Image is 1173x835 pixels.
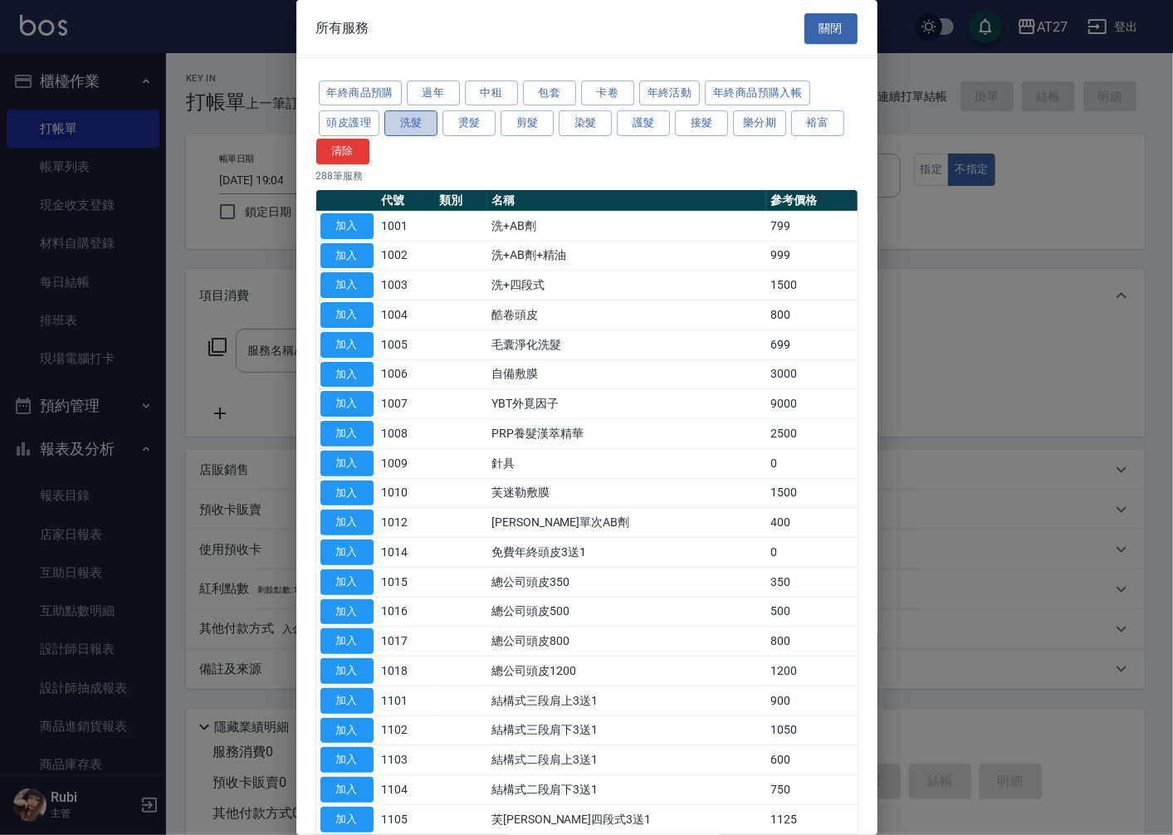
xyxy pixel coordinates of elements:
[320,540,374,565] button: 加入
[487,597,766,627] td: 總公司頭皮500
[320,332,374,358] button: 加入
[378,359,436,389] td: 1006
[487,627,766,657] td: 總公司頭皮800
[378,804,436,834] td: 1105
[320,243,374,269] button: 加入
[487,389,766,419] td: YBT外覓因子
[320,747,374,773] button: 加入
[766,478,857,508] td: 1500
[523,81,576,106] button: 包套
[465,81,518,106] button: 中租
[320,451,374,476] button: 加入
[378,567,436,597] td: 1015
[501,110,554,136] button: 剪髮
[320,777,374,803] button: 加入
[378,211,436,241] td: 1001
[487,686,766,715] td: 結構式三段肩上3送1
[766,389,857,419] td: 9000
[766,686,857,715] td: 900
[319,110,380,136] button: 頭皮護理
[766,359,857,389] td: 3000
[766,567,857,597] td: 350
[766,627,857,657] td: 800
[766,745,857,775] td: 600
[378,538,436,568] td: 1014
[316,20,369,37] span: 所有服務
[316,168,858,183] p: 288 筆服務
[487,190,766,212] th: 名稱
[319,81,402,106] button: 年終商品預購
[487,804,766,834] td: 芙[PERSON_NAME]四段式3送1
[378,300,436,330] td: 1004
[766,775,857,805] td: 750
[766,271,857,300] td: 1500
[378,389,436,419] td: 1007
[617,110,670,136] button: 護髮
[487,657,766,686] td: 總公司頭皮1200
[766,804,857,834] td: 1125
[766,190,857,212] th: 參考價格
[766,715,857,745] td: 1050
[487,775,766,805] td: 結構式二段肩下3送1
[320,628,374,654] button: 加入
[378,657,436,686] td: 1018
[581,81,634,106] button: 卡卷
[378,478,436,508] td: 1010
[378,715,436,745] td: 1102
[378,597,436,627] td: 1016
[320,599,374,625] button: 加入
[804,13,858,44] button: 關閉
[487,478,766,508] td: 芙迷勒敷膜
[487,211,766,241] td: 洗+AB劑
[487,448,766,478] td: 針具
[639,81,701,106] button: 年終活動
[766,241,857,271] td: 999
[733,110,786,136] button: 樂分期
[320,213,374,239] button: 加入
[766,211,857,241] td: 799
[320,658,374,684] button: 加入
[705,81,810,106] button: 年終商品預購入帳
[378,271,436,300] td: 1003
[766,448,857,478] td: 0
[320,569,374,595] button: 加入
[487,271,766,300] td: 洗+四段式
[766,330,857,359] td: 699
[320,302,374,328] button: 加入
[378,686,436,715] td: 1101
[675,110,728,136] button: 接髮
[487,567,766,597] td: 總公司頭皮350
[378,745,436,775] td: 1103
[487,241,766,271] td: 洗+AB劑+精油
[766,597,857,627] td: 500
[320,421,374,447] button: 加入
[487,330,766,359] td: 毛囊淨化洗髮
[320,391,374,417] button: 加入
[435,190,487,212] th: 類別
[384,110,437,136] button: 洗髮
[378,419,436,449] td: 1008
[487,359,766,389] td: 自備敷膜
[487,715,766,745] td: 結構式三段肩下3送1
[559,110,612,136] button: 染髮
[378,241,436,271] td: 1002
[320,272,374,298] button: 加入
[320,718,374,744] button: 加入
[487,300,766,330] td: 酷卷頭皮
[442,110,496,136] button: 燙髮
[320,510,374,535] button: 加入
[378,330,436,359] td: 1005
[378,190,436,212] th: 代號
[487,508,766,538] td: [PERSON_NAME]單次AB劑
[766,419,857,449] td: 2500
[378,627,436,657] td: 1017
[320,362,374,388] button: 加入
[766,657,857,686] td: 1200
[766,508,857,538] td: 400
[766,300,857,330] td: 800
[487,538,766,568] td: 免費年終頭皮3送1
[378,448,436,478] td: 1009
[791,110,844,136] button: 裕富
[320,688,374,714] button: 加入
[320,807,374,833] button: 加入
